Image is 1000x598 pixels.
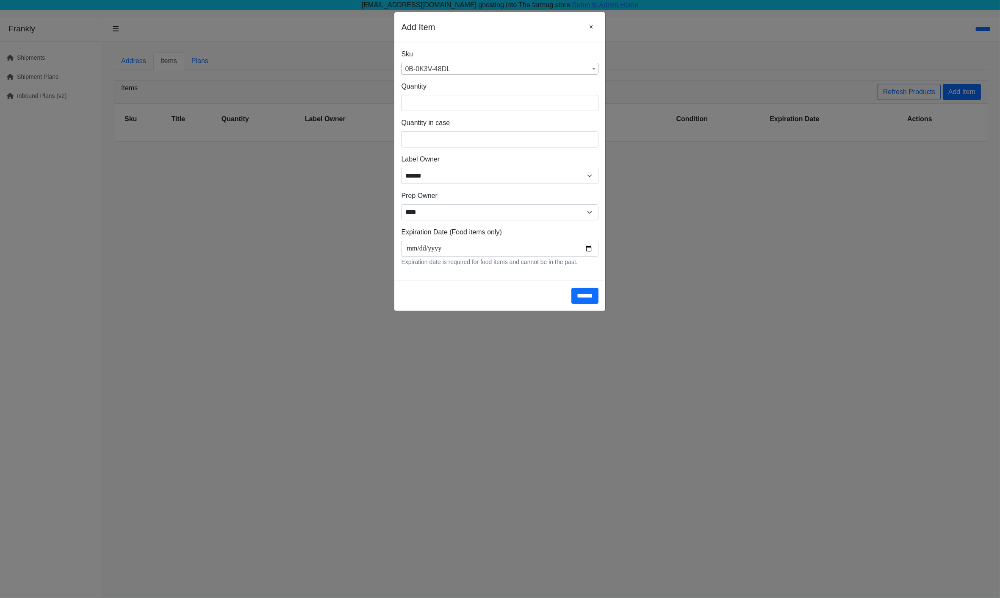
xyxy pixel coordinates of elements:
[401,49,413,59] label: Sku
[589,23,593,31] span: ×
[401,259,577,265] small: Expiration date is required for food items and cannot be in the past.
[401,227,501,237] label: Expiration Date (Food items only)
[401,154,440,164] label: Label Owner
[401,21,435,33] h5: Add Item
[402,63,598,75] span: Colgate Total .75oz Clean Mint Toothpaste
[401,118,450,128] label: Quantity in case
[584,19,598,35] button: Close
[401,191,437,201] label: Prep Owner
[401,81,427,92] label: Quantity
